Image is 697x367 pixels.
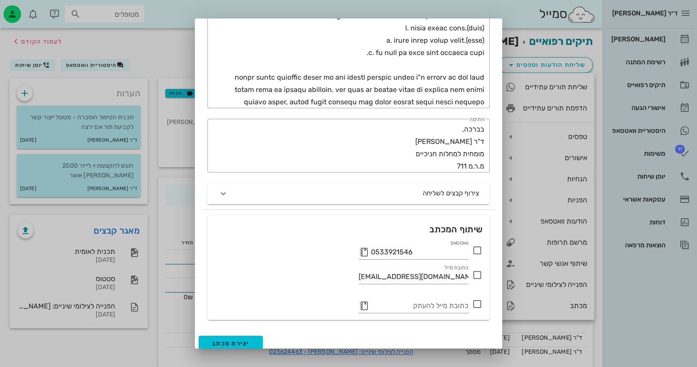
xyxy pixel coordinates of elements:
label: חתימה [469,116,484,123]
button: צירוף קבצים לשליחה [207,183,490,204]
label: וואטסאפ [450,240,468,246]
button: יצירת מכתב [199,336,263,352]
span: יצירת מכתב [212,340,250,347]
div: שיתוף המכתב [429,222,483,236]
label: כתובת מייל [444,264,469,271]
